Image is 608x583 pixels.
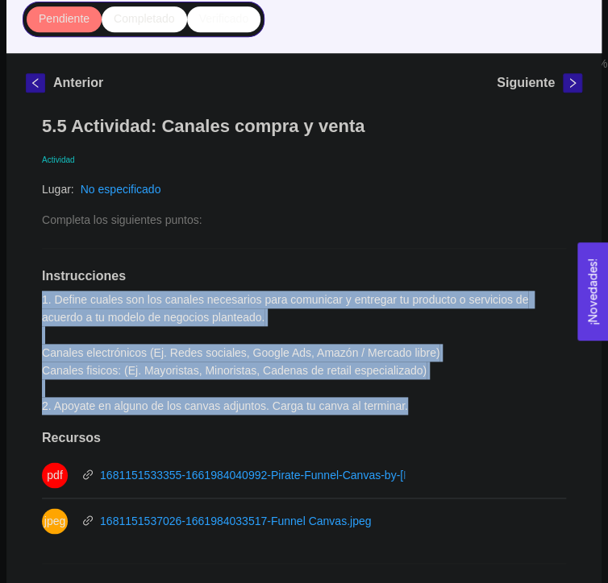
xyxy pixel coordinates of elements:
[82,469,94,480] span: link
[44,508,65,534] span: jpeg
[42,268,566,284] h1: Instrucciones
[42,213,202,226] span: Completa los siguientes puntos:
[39,12,90,25] span: Pendiente
[564,77,581,89] span: right
[497,73,555,93] h5: Siguiente
[100,515,371,527] a: 1681151537026-1661984033517-Funnel Canvas.jpeg
[42,115,566,137] h1: 5.5 Actividad: Canales compra y venta
[42,293,531,412] span: 1. Define cuales son los canales necesarios para comunicar y entregar tu producto o servicios de ...
[42,430,566,446] h1: Recursos
[82,515,94,526] span: link
[26,73,45,93] button: left
[42,180,74,198] article: Lugar:
[81,183,161,196] a: No especificado
[27,77,44,89] span: left
[47,462,62,488] span: pdf
[100,469,512,482] a: 1681151533355-1661984040992-Pirate-Funnel-Canvas-by-[PERSON_NAME].pdf
[577,242,608,341] button: Open Feedback Widget
[53,73,103,93] h5: Anterior
[114,12,175,25] span: Completado
[563,73,582,93] button: right
[42,155,75,164] span: Actividad
[199,12,248,25] span: Verificado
